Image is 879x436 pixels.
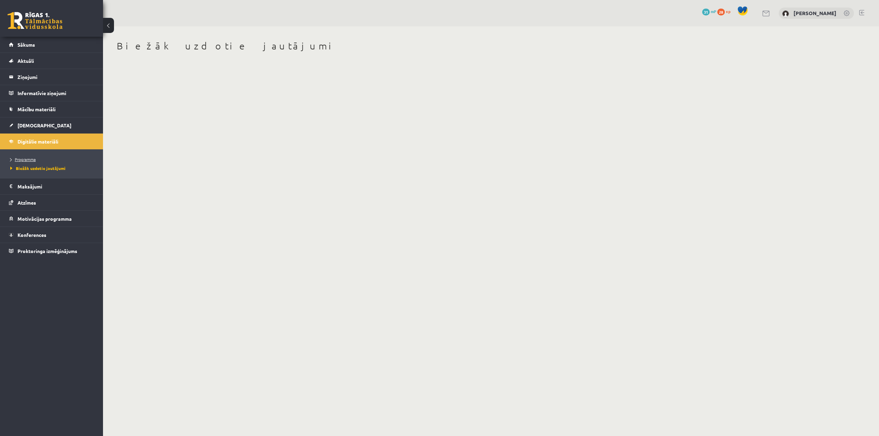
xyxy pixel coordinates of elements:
img: Kirils Bondarevs [782,10,789,17]
span: Motivācijas programma [18,216,72,222]
span: Mācību materiāli [18,106,56,112]
a: Atzīmes [9,195,94,210]
a: Programma [10,156,96,162]
a: Rīgas 1. Tālmācības vidusskola [8,12,62,29]
span: Biežāk uzdotie jautājumi [10,165,66,171]
a: Digitālie materiāli [9,134,94,149]
a: [DEMOGRAPHIC_DATA] [9,117,94,133]
span: xp [726,9,730,14]
span: Aktuāli [18,58,34,64]
span: Digitālie materiāli [18,138,58,145]
a: 28 xp [717,9,734,14]
a: [PERSON_NAME] [794,10,836,16]
a: Informatīvie ziņojumi [9,85,94,101]
span: Sākums [18,42,35,48]
a: Sākums [9,37,94,53]
a: Konferences [9,227,94,243]
a: Mācību materiāli [9,101,94,117]
span: mP [711,9,716,14]
a: Motivācijas programma [9,211,94,227]
a: 31 mP [702,9,716,14]
span: [DEMOGRAPHIC_DATA] [18,122,71,128]
a: Aktuāli [9,53,94,69]
span: 31 [702,9,710,15]
h1: Biežāk uzdotie jautājumi [117,40,556,52]
span: Atzīmes [18,199,36,206]
a: Ziņojumi [9,69,94,85]
span: 28 [717,9,725,15]
span: Konferences [18,232,46,238]
a: Proktoringa izmēģinājums [9,243,94,259]
legend: Informatīvie ziņojumi [18,85,94,101]
a: Biežāk uzdotie jautājumi [10,165,96,171]
legend: Ziņojumi [18,69,94,85]
legend: Maksājumi [18,179,94,194]
a: Maksājumi [9,179,94,194]
span: Programma [10,157,36,162]
span: Proktoringa izmēģinājums [18,248,77,254]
